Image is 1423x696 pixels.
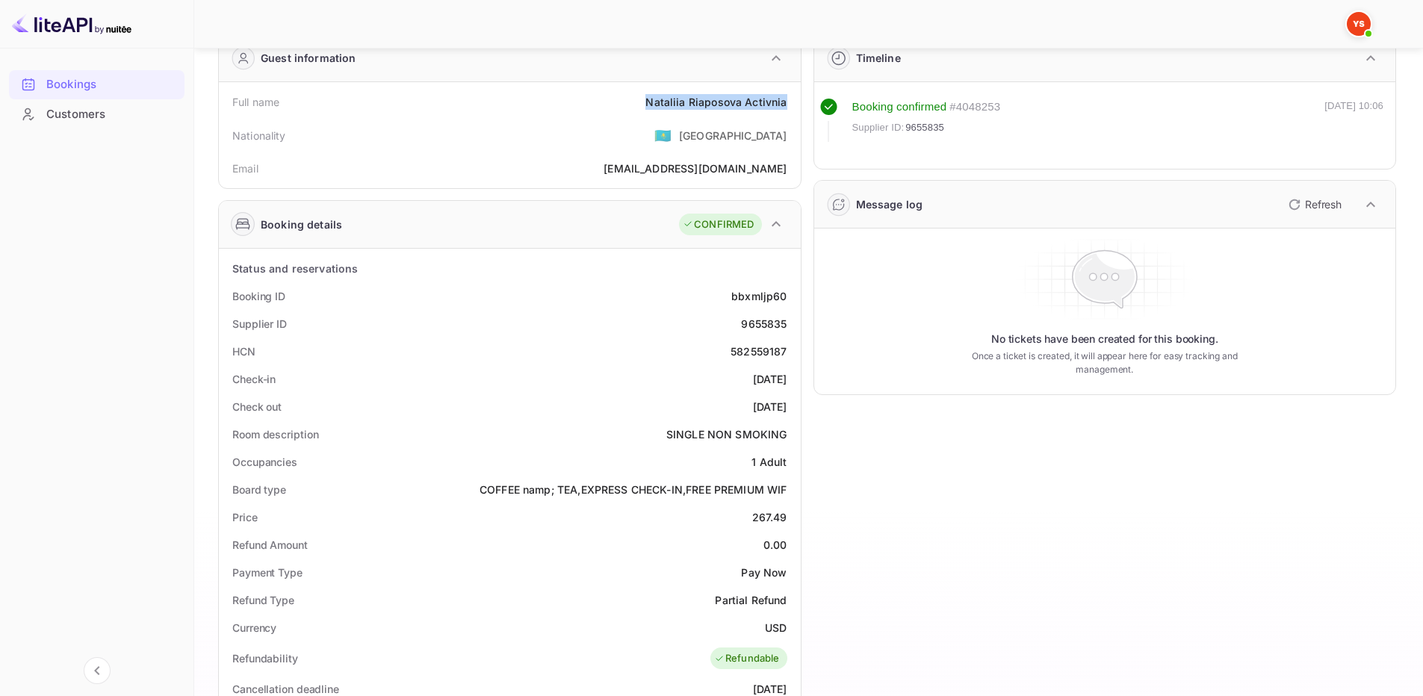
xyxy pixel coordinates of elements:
[9,100,185,129] div: Customers
[1347,12,1371,36] img: Yandex Support
[232,565,303,580] div: Payment Type
[731,288,787,304] div: bbxmljp60
[46,106,177,123] div: Customers
[683,217,754,232] div: CONFIRMED
[856,50,901,66] div: Timeline
[715,592,787,608] div: Partial Refund
[741,316,787,332] div: 9655835
[856,196,923,212] div: Message log
[12,12,131,36] img: LiteAPI logo
[232,94,279,110] div: Full name
[232,161,258,176] div: Email
[480,482,787,497] div: COFFEE namp; TEA,EXPRESS CHECK-IN,FREE PREMIUM WIF
[9,70,185,98] a: Bookings
[714,651,780,666] div: Refundable
[261,50,356,66] div: Guest information
[1324,99,1383,142] div: [DATE] 10:06
[753,371,787,387] div: [DATE]
[949,99,1000,116] div: # 4048253
[232,650,298,666] div: Refundability
[232,620,276,636] div: Currency
[763,537,787,553] div: 0.00
[232,371,276,387] div: Check-in
[731,344,787,359] div: 582559187
[9,70,185,99] div: Bookings
[905,120,944,135] span: 9655835
[232,128,286,143] div: Nationality
[1305,196,1342,212] p: Refresh
[232,454,297,470] div: Occupancies
[604,161,787,176] div: [EMAIL_ADDRESS][DOMAIN_NAME]
[852,99,947,116] div: Booking confirmed
[232,509,258,525] div: Price
[654,122,672,149] span: United States
[9,100,185,128] a: Customers
[232,288,285,304] div: Booking ID
[752,509,787,525] div: 267.49
[645,94,787,110] div: Nataliia Riaposova Activnia
[232,316,287,332] div: Supplier ID
[991,332,1218,347] p: No tickets have been created for this booking.
[679,128,787,143] div: [GEOGRAPHIC_DATA]
[232,482,286,497] div: Board type
[1280,193,1348,217] button: Refresh
[46,76,177,93] div: Bookings
[232,537,308,553] div: Refund Amount
[84,657,111,684] button: Collapse navigation
[232,399,282,414] div: Check out
[666,426,787,442] div: SINGLE NON SMOKING
[261,217,342,232] div: Booking details
[765,620,787,636] div: USD
[232,592,294,608] div: Refund Type
[753,399,787,414] div: [DATE]
[852,120,905,135] span: Supplier ID:
[232,344,255,359] div: HCN
[741,565,787,580] div: Pay Now
[232,426,318,442] div: Room description
[232,261,358,276] div: Status and reservations
[751,454,787,470] div: 1 Adult
[948,349,1261,376] p: Once a ticket is created, it will appear here for easy tracking and management.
